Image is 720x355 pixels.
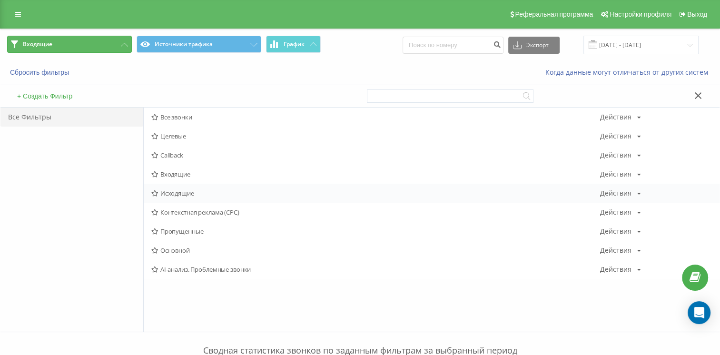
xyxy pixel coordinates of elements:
[151,190,600,197] span: Исходящие
[545,68,713,77] a: Когда данные могут отличаться от других систем
[600,228,631,235] div: Действия
[688,301,710,324] div: Open Intercom Messenger
[600,247,631,254] div: Действия
[600,133,631,139] div: Действия
[7,68,74,77] button: Сбросить фильтры
[151,247,600,254] span: Основной
[137,36,261,53] button: Источники трафика
[14,92,75,100] button: + Создать Фильтр
[600,152,631,158] div: Действия
[266,36,321,53] button: График
[151,266,600,273] span: AI-анализ. Проблемные звонки
[600,266,631,273] div: Действия
[284,41,305,48] span: График
[403,37,503,54] input: Поиск по номеру
[691,91,705,101] button: Закрыть
[151,152,600,158] span: Callback
[23,40,52,48] span: Входящие
[151,209,600,216] span: Контекстная реклама (CPC)
[151,133,600,139] span: Целевые
[600,190,631,197] div: Действия
[610,10,671,18] span: Настройки профиля
[7,36,132,53] button: Входящие
[0,108,143,127] div: Все Фильтры
[151,114,600,120] span: Все звонки
[600,171,631,177] div: Действия
[151,171,600,177] span: Входящие
[687,10,707,18] span: Выход
[600,209,631,216] div: Действия
[515,10,593,18] span: Реферальная программа
[151,228,600,235] span: Пропущенные
[508,37,560,54] button: Экспорт
[600,114,631,120] div: Действия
